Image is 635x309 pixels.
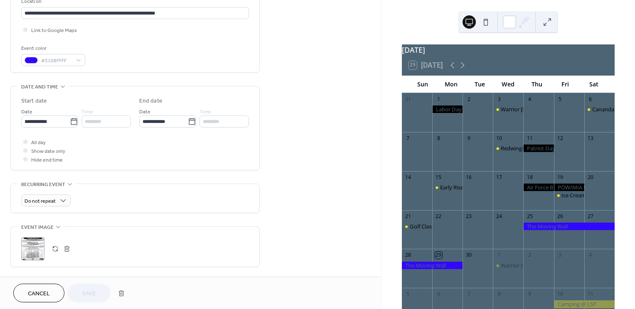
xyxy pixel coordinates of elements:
[139,108,150,116] span: Date
[437,76,465,93] div: Mon
[402,223,432,230] div: Golf Classic 2025
[501,105,556,113] div: Warrior [DATE] Dinner
[81,108,93,116] span: Time
[25,196,56,206] span: Do not repeat
[494,76,523,93] div: Wed
[522,76,551,93] div: Thu
[465,96,473,103] div: 2
[496,96,503,103] div: 3
[587,252,594,259] div: 4
[31,138,46,147] span: All day
[587,213,594,220] div: 27
[465,135,473,142] div: 9
[496,213,503,220] div: 24
[402,262,463,269] div: The Moving Wall
[501,262,556,269] div: Warrior [DATE] Dinner
[561,191,601,199] div: Ice Cream Social
[556,135,564,142] div: 12
[21,44,84,53] div: Event color
[465,213,473,220] div: 23
[432,105,463,113] div: Labor Day
[31,156,63,164] span: Hide end time
[556,252,564,259] div: 3
[465,174,473,181] div: 16
[493,145,523,152] div: Redwings Game
[526,213,533,220] div: 25
[496,291,503,298] div: 8
[496,135,503,142] div: 10
[404,96,411,103] div: 31
[402,44,615,55] div: [DATE]
[21,223,54,232] span: Event image
[31,26,77,35] span: Link to Google Maps
[496,252,503,259] div: 1
[551,76,580,93] div: Fri
[21,83,58,91] span: Date and time
[199,108,211,116] span: Time
[523,184,554,191] div: Air Force Birthday
[404,252,411,259] div: 28
[139,97,162,105] div: End date
[493,262,523,269] div: Warrior Wednesday Dinner
[554,191,584,199] div: Ice Cream Social
[31,147,65,156] span: Show date only
[41,56,72,65] span: #3108FFFF
[587,174,594,181] div: 20
[584,105,615,113] div: Canandaigua Lake Fishing Charter
[21,97,47,105] div: Start date
[556,174,564,181] div: 19
[465,252,473,259] div: 30
[410,223,452,230] div: Golf Classic 2025
[440,184,503,191] div: Early Riser Breakfast Club
[435,291,442,298] div: 6
[21,108,32,116] span: Date
[432,184,463,191] div: Early Riser Breakfast Club
[404,213,411,220] div: 21
[409,76,437,93] div: Sun
[435,252,442,259] div: 29
[523,223,614,230] div: The Moving Wall
[465,291,473,298] div: 7
[28,289,50,298] span: Cancel
[523,145,554,152] div: Patriot Day
[496,174,503,181] div: 17
[554,300,615,308] div: Camping @ LSP
[404,174,411,181] div: 14
[526,291,533,298] div: 9
[526,174,533,181] div: 18
[556,291,564,298] div: 10
[587,291,594,298] div: 11
[526,96,533,103] div: 4
[404,135,411,142] div: 7
[554,184,584,191] div: POW/MIA Recognition Day
[493,105,523,113] div: Warrior Wednesday Dinner
[435,135,442,142] div: 8
[556,96,564,103] div: 5
[465,76,494,93] div: Tue
[435,174,442,181] div: 15
[21,237,44,260] div: ;
[435,96,442,103] div: 1
[501,145,541,152] div: Redwings Game
[587,96,594,103] div: 6
[579,76,608,93] div: Sat
[13,284,64,302] button: Cancel
[404,291,411,298] div: 5
[21,180,65,189] span: Recurring event
[587,135,594,142] div: 13
[435,213,442,220] div: 22
[556,213,564,220] div: 26
[526,252,533,259] div: 2
[526,135,533,142] div: 11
